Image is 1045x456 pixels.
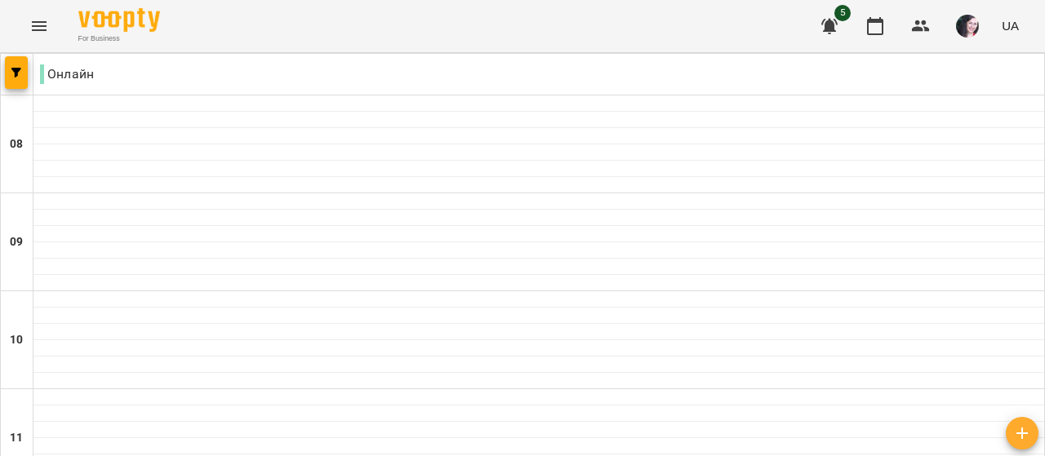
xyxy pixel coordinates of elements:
h6: 09 [10,233,23,251]
span: For Business [78,33,160,44]
button: UA [995,11,1025,41]
span: UA [1002,17,1019,34]
img: Voopty Logo [78,8,160,32]
p: Онлайн [40,64,94,84]
h6: 11 [10,429,23,447]
button: Створити урок [1006,417,1038,449]
span: 5 [834,5,851,21]
button: Menu [20,7,59,46]
h6: 08 [10,135,23,153]
img: 2806701817c5ecc41609d986f83e462c.jpeg [956,15,979,38]
h6: 10 [10,331,23,349]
